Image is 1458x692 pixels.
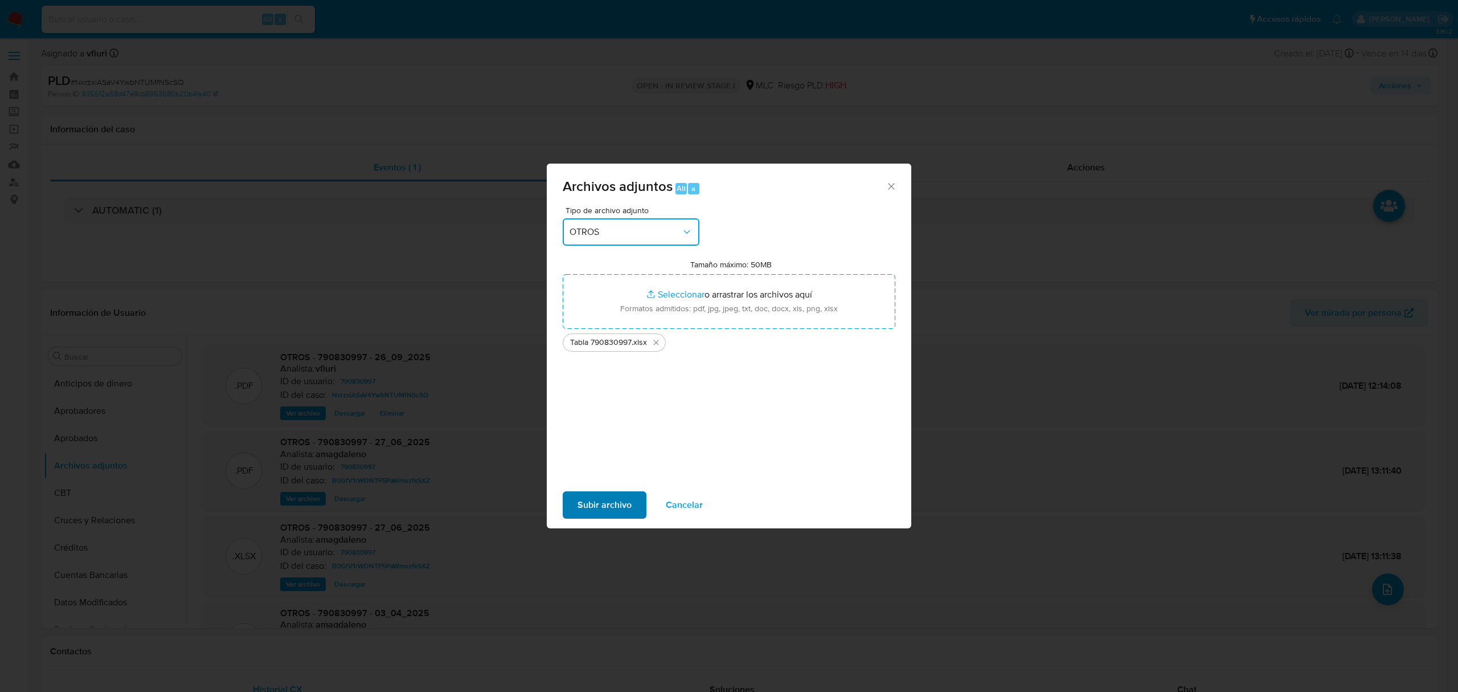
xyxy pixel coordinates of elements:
button: Cerrar [886,181,896,191]
span: Tipo de archivo adjunto [566,206,702,214]
span: .xlsx [632,337,647,348]
button: Subir archivo [563,491,646,519]
span: Cancelar [666,492,703,518]
span: OTROS [570,226,681,238]
span: Subir archivo [578,492,632,518]
button: Cancelar [651,491,718,519]
span: Tabla 790830997 [570,337,632,348]
span: a [691,183,695,194]
label: Tamaño máximo: 50MB [690,259,772,270]
span: Archivos adjuntos [563,176,673,196]
button: Eliminar Tabla 790830997.xlsx [649,336,663,349]
span: Alt [677,183,686,194]
button: OTROS [563,218,699,246]
ul: Archivos seleccionados [563,329,895,352]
